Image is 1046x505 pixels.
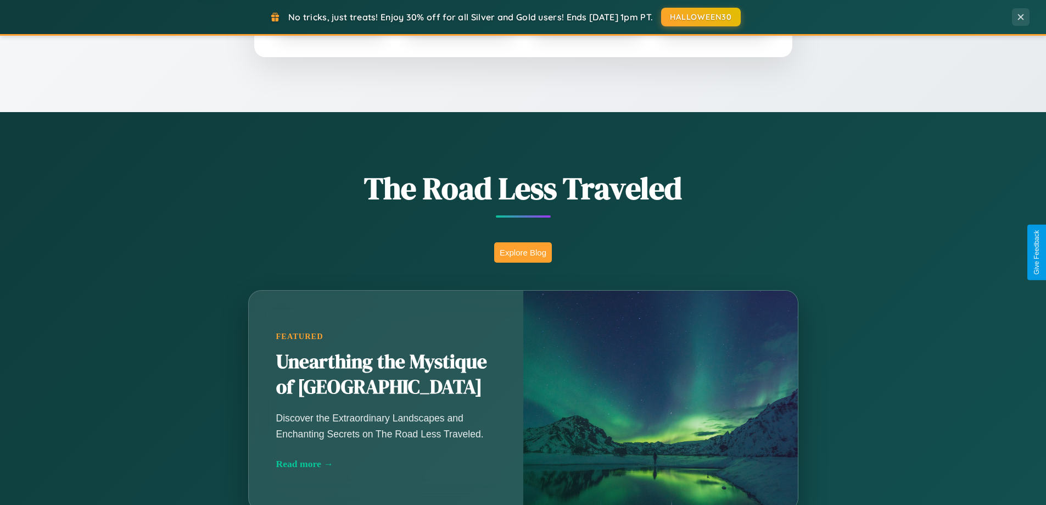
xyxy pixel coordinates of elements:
[661,8,741,26] button: HALLOWEEN30
[1033,230,1041,275] div: Give Feedback
[194,167,853,209] h1: The Road Less Traveled
[276,458,496,470] div: Read more →
[276,332,496,341] div: Featured
[276,410,496,441] p: Discover the Extraordinary Landscapes and Enchanting Secrets on The Road Less Traveled.
[276,349,496,400] h2: Unearthing the Mystique of [GEOGRAPHIC_DATA]
[494,242,552,263] button: Explore Blog
[288,12,653,23] span: No tricks, just treats! Enjoy 30% off for all Silver and Gold users! Ends [DATE] 1pm PT.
